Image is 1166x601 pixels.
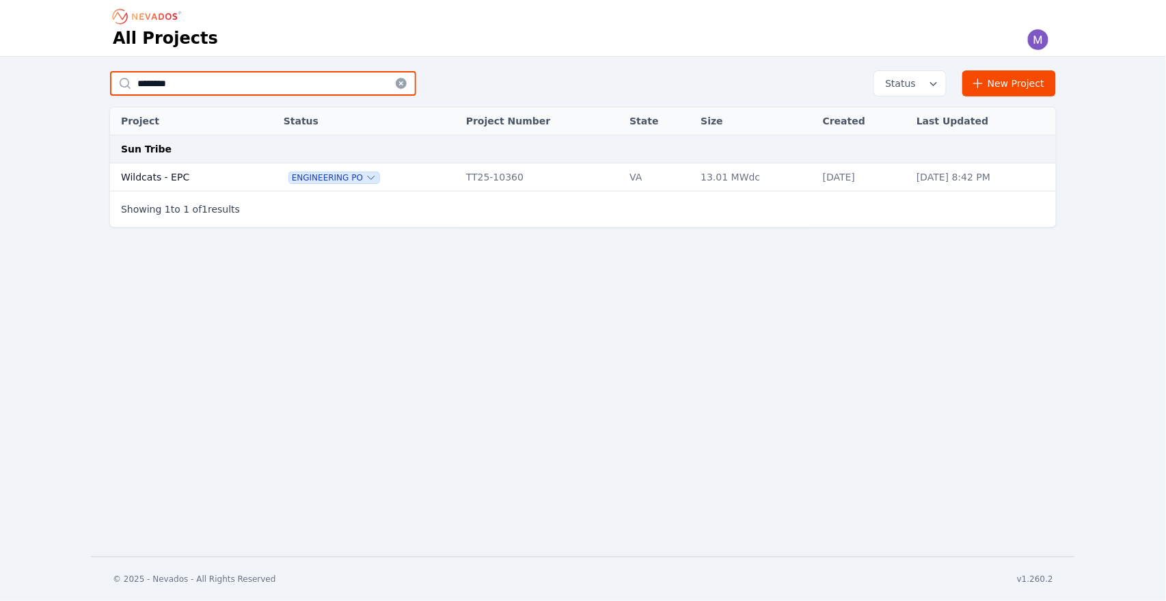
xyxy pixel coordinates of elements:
[113,574,276,585] div: © 2025 - Nevados - All Rights Reserved
[816,107,910,135] th: Created
[183,204,189,215] span: 1
[277,107,459,135] th: Status
[121,202,240,216] p: Showing to of results
[694,163,815,191] td: 13.01 MWdc
[623,163,694,191] td: VA
[962,70,1056,96] a: New Project
[816,163,910,191] td: [DATE]
[289,172,379,183] button: Engineering PO
[110,135,1056,163] td: Sun Tribe
[910,163,1056,191] td: [DATE] 8:42 PM
[110,107,254,135] th: Project
[202,204,208,215] span: 1
[165,204,171,215] span: 1
[874,71,946,96] button: Status
[1027,29,1049,51] img: Madeline Koldos
[459,107,623,135] th: Project Number
[910,107,1056,135] th: Last Updated
[1017,574,1053,585] div: v1.260.2
[459,163,623,191] td: TT25-10360
[110,163,254,191] td: Wildcats - EPC
[623,107,694,135] th: State
[694,107,815,135] th: Size
[113,27,218,49] h1: All Projects
[880,77,916,90] span: Status
[110,163,1056,191] tr: Wildcats - EPCEngineering POTT25-10360VA13.01 MWdc[DATE][DATE] 8:42 PM
[113,5,185,27] nav: Breadcrumb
